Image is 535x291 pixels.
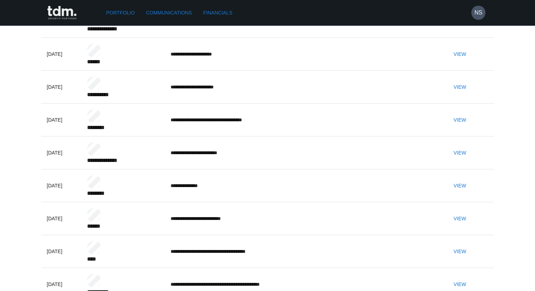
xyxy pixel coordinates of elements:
button: View [449,146,471,159]
button: View [449,48,471,61]
button: View [449,278,471,291]
a: Financials [200,6,235,19]
td: [DATE] [41,104,81,136]
button: View [449,245,471,258]
td: [DATE] [41,235,81,268]
button: View [449,179,471,192]
td: [DATE] [41,202,81,235]
button: View [449,212,471,225]
button: View [449,114,471,127]
td: [DATE] [41,169,81,202]
td: [DATE] [41,136,81,169]
a: Communications [143,6,195,19]
a: Portfolio [103,6,138,19]
td: [DATE] [41,38,81,71]
button: NS [471,6,485,20]
button: View [449,81,471,94]
td: [DATE] [41,71,81,104]
h6: NS [474,8,482,17]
